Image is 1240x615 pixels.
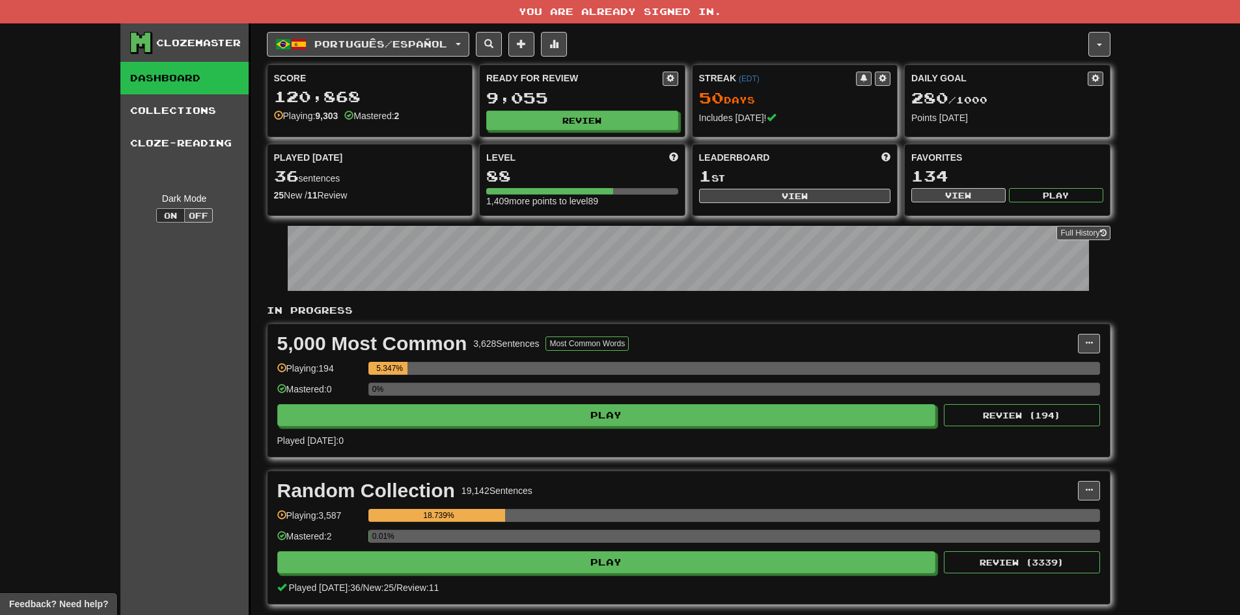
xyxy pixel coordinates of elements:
[274,167,299,185] span: 36
[277,435,344,446] span: Played [DATE]: 0
[699,90,891,107] div: Day s
[881,151,890,164] span: This week in points, UTC
[315,111,338,121] strong: 9,303
[277,530,362,551] div: Mastered: 2
[486,168,678,184] div: 88
[156,36,241,49] div: Clozemaster
[944,551,1100,573] button: Review (3339)
[267,304,1110,317] p: In Progress
[274,151,343,164] span: Played [DATE]
[120,127,249,159] a: Cloze-Reading
[277,509,362,530] div: Playing: 3,587
[699,168,891,185] div: st
[184,208,213,223] button: Off
[274,190,284,200] strong: 25
[911,72,1088,86] div: Daily Goal
[486,90,678,106] div: 9,055
[120,62,249,94] a: Dashboard
[508,32,534,57] button: Add sentence to collection
[120,94,249,127] a: Collections
[277,551,936,573] button: Play
[267,32,469,57] button: Português/Español
[274,189,466,202] div: New / Review
[699,189,891,203] button: View
[9,597,108,610] span: Open feedback widget
[541,32,567,57] button: More stats
[739,74,760,83] a: (EDT)
[274,72,466,85] div: Score
[307,190,318,200] strong: 11
[669,151,678,164] span: Score more points to level up
[911,94,987,105] span: / 1000
[363,582,394,593] span: New: 25
[462,484,532,497] div: 19,142 Sentences
[277,334,467,353] div: 5,000 Most Common
[911,151,1103,164] div: Favorites
[314,38,447,49] span: Português / Español
[372,362,407,375] div: 5.347%
[130,192,239,205] div: Dark Mode
[274,89,466,105] div: 120,868
[288,582,360,593] span: Played [DATE]: 36
[277,404,936,426] button: Play
[699,167,711,185] span: 1
[545,336,629,351] button: Most Common Words
[476,32,502,57] button: Search sentences
[1009,188,1103,202] button: Play
[394,582,396,593] span: /
[699,151,770,164] span: Leaderboard
[396,582,439,593] span: Review: 11
[699,111,891,124] div: Includes [DATE]!
[277,362,362,383] div: Playing: 194
[911,89,948,107] span: 280
[699,89,724,107] span: 50
[473,337,539,350] div: 3,628 Sentences
[486,72,663,85] div: Ready for Review
[274,109,338,122] div: Playing:
[277,481,455,500] div: Random Collection
[1056,226,1110,240] a: Full History
[911,168,1103,184] div: 134
[699,72,857,85] div: Streak
[486,111,678,130] button: Review
[277,383,362,404] div: Mastered: 0
[361,582,363,593] span: /
[344,109,399,122] div: Mastered:
[944,404,1100,426] button: Review (194)
[394,111,400,121] strong: 2
[274,168,466,185] div: sentences
[372,509,505,522] div: 18.739%
[486,195,678,208] div: 1,409 more points to level 89
[156,208,185,223] button: On
[911,188,1006,202] button: View
[486,151,516,164] span: Level
[911,111,1103,124] div: Points [DATE]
